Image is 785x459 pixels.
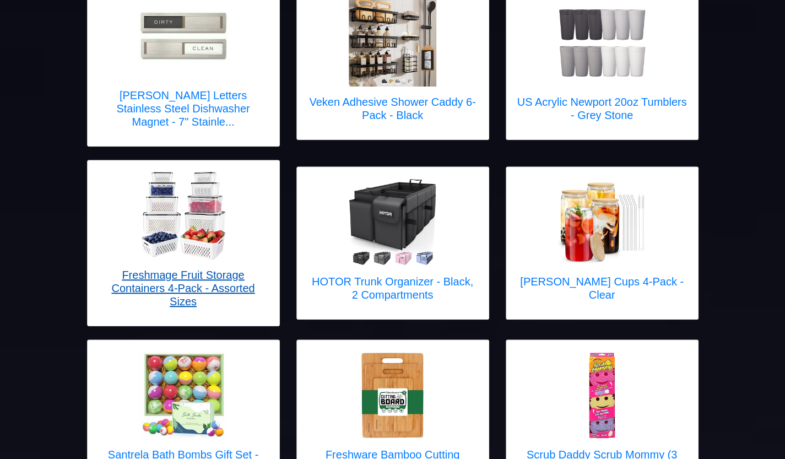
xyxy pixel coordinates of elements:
[517,275,687,301] h5: [PERSON_NAME] Cups 4-Pack - Clear
[558,178,646,266] img: Sungwoo Glass Cups 4-Pack - Clear
[349,351,437,439] img: Freshware Bamboo Cutting Boards 3-Pack - Natural
[517,178,687,308] a: Sungwoo Glass Cups 4-Pack - Clear [PERSON_NAME] Cups 4-Pack - Clear
[99,171,268,315] a: Freshmage Fruit Storage Containers 4-Pack - Assorted Sizes Freshmage Fruit Storage Containers 4-P...
[308,95,478,122] h5: Veken Adhesive Shower Caddy 6-Pack - Black
[308,275,478,301] h5: HOTOR Trunk Organizer - Black, 2 Compartments
[139,351,228,439] img: Santrela Bath Bombs Gift Set - Assorted Scents
[99,268,268,308] h5: Freshmage Fruit Storage Containers 4-Pack - Assorted Sizes
[139,12,228,61] img: Kubik Letters Stainless Steel Dishwasher Magnet - 7" Stainless
[99,89,268,128] h5: [PERSON_NAME] Letters Stainless Steel Dishwasher Magnet - 7" Stainle...
[308,178,478,308] a: HOTOR Trunk Organizer - Black, 2 Compartments HOTOR Trunk Organizer - Black, 2 Compartments
[517,95,687,122] h5: US Acrylic Newport 20oz Tumblers - Grey Stone
[139,171,228,260] img: Freshmage Fruit Storage Containers 4-Pack - Assorted Sizes
[349,178,437,266] img: HOTOR Trunk Organizer - Black, 2 Compartments
[558,351,646,439] img: Scrub Daddy Scrub Mommy (3 Count) - Dual-Sided Dish Sponges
